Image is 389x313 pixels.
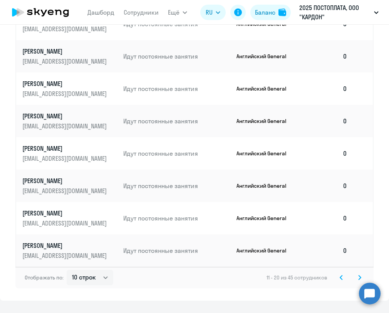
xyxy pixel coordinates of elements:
[22,112,117,130] a: [PERSON_NAME][EMAIL_ADDRESS][DOMAIN_NAME]
[22,177,117,195] a: [PERSON_NAME][EMAIL_ADDRESS][DOMAIN_NAME]
[236,53,294,60] p: Английский General
[22,144,117,163] a: [PERSON_NAME][EMAIL_ADDRESS][DOMAIN_NAME]
[302,234,354,267] td: 0
[22,144,109,153] p: [PERSON_NAME]
[22,209,109,217] p: [PERSON_NAME]
[22,89,109,98] p: [EMAIL_ADDRESS][DOMAIN_NAME]
[302,170,354,202] td: 0
[123,117,230,125] p: Идут постоянные занятия
[302,105,354,137] td: 0
[267,274,327,281] span: 11 - 20 из 45 сотрудников
[123,52,230,61] p: Идут постоянные занятия
[123,246,230,255] p: Идут постоянные занятия
[22,122,109,130] p: [EMAIL_ADDRESS][DOMAIN_NAME]
[236,85,294,92] p: Английский General
[206,8,213,17] span: RU
[200,5,226,20] button: RU
[22,241,109,250] p: [PERSON_NAME]
[22,251,109,260] p: [EMAIL_ADDRESS][DOMAIN_NAME]
[302,137,354,170] td: 0
[278,8,286,16] img: balance
[87,8,114,16] a: Дашборд
[124,8,159,16] a: Сотрудники
[255,8,275,17] div: Баланс
[299,3,371,22] p: 2025 ПОСТОПЛАТА, ООО "КАРДОН"
[22,241,117,260] a: [PERSON_NAME][EMAIL_ADDRESS][DOMAIN_NAME]
[123,84,230,93] p: Идут постоянные занятия
[236,182,294,189] p: Английский General
[236,247,294,254] p: Английский General
[22,154,109,163] p: [EMAIL_ADDRESS][DOMAIN_NAME]
[25,274,64,281] span: Отображать по:
[302,40,354,72] td: 0
[22,187,109,195] p: [EMAIL_ADDRESS][DOMAIN_NAME]
[22,79,117,98] a: [PERSON_NAME][EMAIL_ADDRESS][DOMAIN_NAME]
[22,177,109,185] p: [PERSON_NAME]
[22,112,109,120] p: [PERSON_NAME]
[22,25,109,33] p: [EMAIL_ADDRESS][DOMAIN_NAME]
[22,47,117,66] a: [PERSON_NAME][EMAIL_ADDRESS][DOMAIN_NAME]
[302,202,354,234] td: 0
[295,3,382,22] button: 2025 ПОСТОПЛАТА, ООО "КАРДОН"
[22,57,109,66] p: [EMAIL_ADDRESS][DOMAIN_NAME]
[302,72,354,105] td: 0
[22,79,109,88] p: [PERSON_NAME]
[236,150,294,157] p: Английский General
[236,118,294,125] p: Английский General
[22,47,109,56] p: [PERSON_NAME]
[250,5,291,20] button: Балансbalance
[236,215,294,222] p: Английский General
[123,149,230,158] p: Идут постоянные занятия
[123,214,230,222] p: Идут постоянные занятия
[168,5,187,20] button: Ещё
[123,182,230,190] p: Идут постоянные занятия
[168,8,179,17] span: Ещё
[22,209,117,227] a: [PERSON_NAME][EMAIL_ADDRESS][DOMAIN_NAME]
[22,219,109,227] p: [EMAIL_ADDRESS][DOMAIN_NAME]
